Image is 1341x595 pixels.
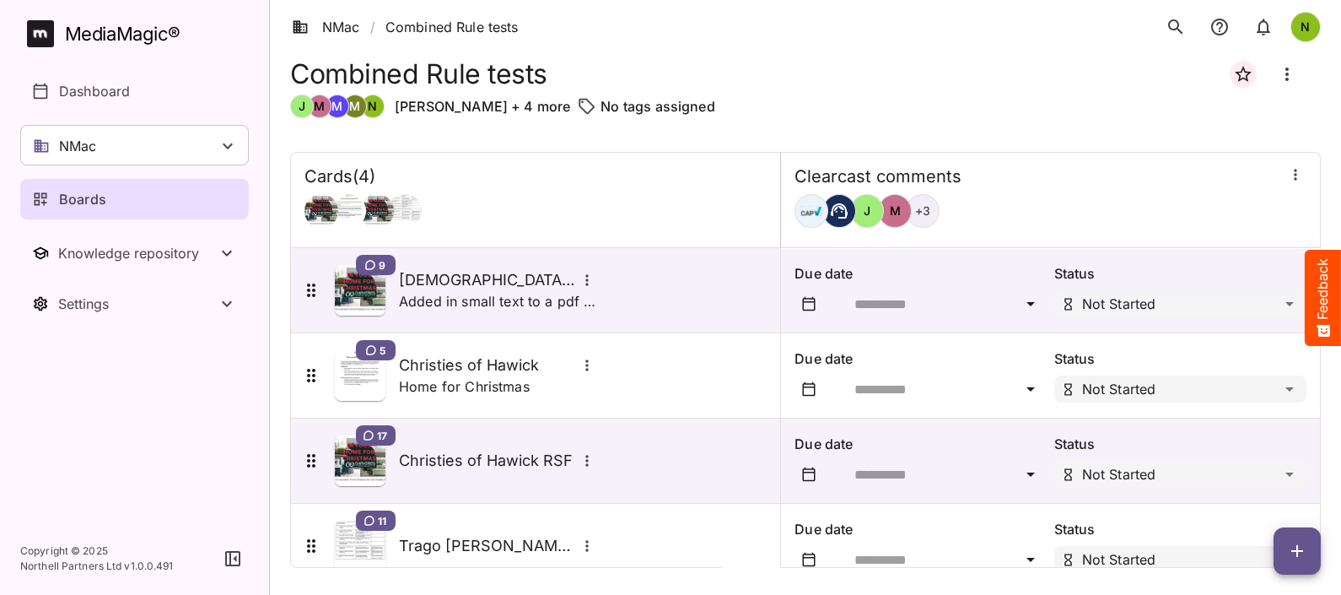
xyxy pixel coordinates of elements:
nav: Settings [20,284,249,324]
div: + 3 [906,194,940,228]
p: Due date [794,519,1047,539]
div: Knowledge repository [58,245,217,262]
span: 9 [379,258,385,272]
button: Feedback [1305,250,1341,346]
div: J [290,95,314,118]
div: MediaMagic ® [65,20,180,48]
p: Northell Partners Ltd v 1.0.0.491 [20,559,174,574]
img: Asset Thumbnail [335,265,385,316]
p: NMac [59,136,97,156]
p: Home for Christmas [399,376,530,397]
img: tag-outline.svg [577,96,597,116]
span: 11 [378,514,386,527]
p: Due date [794,349,1047,369]
a: MediaMagic® [27,20,249,47]
p: Not Started [1082,382,1156,396]
img: Asset Thumbnail [335,521,385,571]
div: N [361,95,385,118]
p: Dashboard [59,81,130,101]
button: notifications [1203,10,1236,44]
div: M [343,95,367,118]
p: Status [1054,519,1306,539]
button: search [1159,10,1193,44]
p: [PERSON_NAME] + 4 more [395,96,570,116]
p: No tags assigned [600,96,714,116]
p: Status [1054,263,1306,284]
button: notifications [1247,10,1280,44]
h5: Christies of Hawick RSF [399,451,576,471]
div: J [850,194,884,228]
button: Toggle Settings [20,284,249,324]
p: Not Started [1082,553,1156,566]
a: NMac [292,17,360,37]
h5: Trago [PERSON_NAME] 3.16 and 3.17 mismatch [399,536,576,556]
h4: Clearcast comments [794,166,961,187]
a: Dashboard [20,71,249,111]
div: M [308,95,331,118]
p: Copyright © 2025 [20,544,174,559]
div: M [878,194,912,228]
h5: Christies of Hawick [399,355,576,376]
span: 5 [380,343,385,357]
button: Toggle Knowledge repository [20,233,249,273]
h5: [DEMOGRAPHIC_DATA] 3.16 and 3.49 [399,270,576,290]
div: M [326,95,349,118]
p: Status [1054,434,1306,454]
button: More options for Chrysties 3.16 and 3.49 [576,269,598,291]
h1: Combined Rule tests [290,58,547,89]
button: More options for Trago Mills 3.16 and 3.17 mismatch [576,535,598,557]
div: N [1290,12,1321,42]
p: Due date [794,263,1047,284]
img: Asset Thumbnail [335,435,385,486]
p: Due date [794,434,1047,454]
h4: Cards ( 4 ) [304,166,375,187]
a: Boards [20,179,249,219]
span: / [370,17,375,37]
button: More options for Christies of Hawick [576,354,598,376]
p: Added in small text to a pdf with pictures and graphics [399,291,598,311]
p: Not Started [1082,297,1156,311]
img: Asset Thumbnail [335,350,385,401]
p: Status [1054,349,1306,369]
div: Settings [58,295,217,312]
p: Boards [59,189,106,209]
button: More options for Christies of Hawick RSF [576,450,598,472]
p: Not Started [1082,468,1156,481]
nav: Knowledge repository [20,233,249,273]
span: 17 [377,429,387,442]
button: Board more options [1267,54,1307,95]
